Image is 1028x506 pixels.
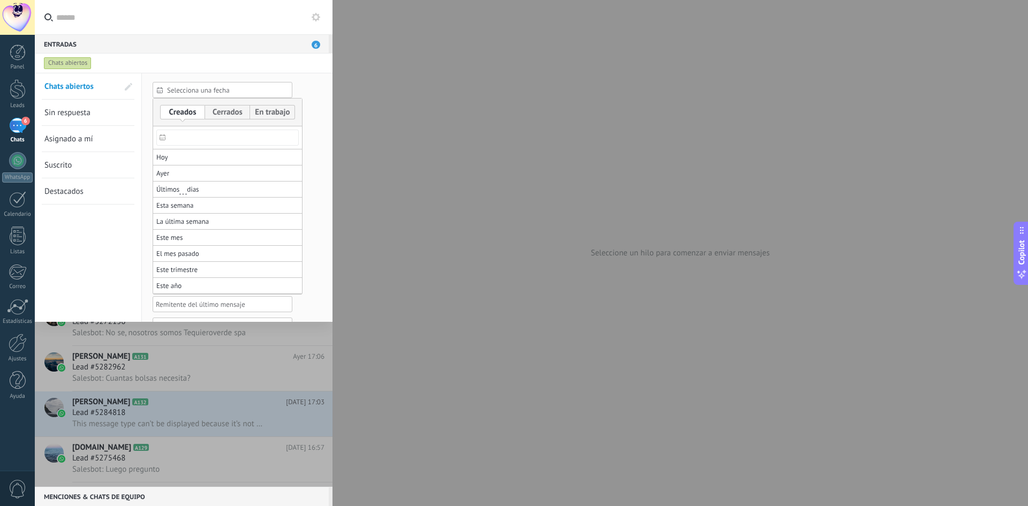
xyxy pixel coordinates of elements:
span: Esta semana [156,198,193,213]
span: Ayer [156,166,169,181]
span: La última semana [156,214,209,229]
span: Últimos dias [156,182,199,197]
span: El mes pasado [156,246,199,261]
span: Este trimestre [156,262,198,277]
span: Este mes [156,230,183,245]
span: Este año [156,278,182,293]
span: Hoy [156,150,168,165]
span: Copilot [1016,240,1027,265]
